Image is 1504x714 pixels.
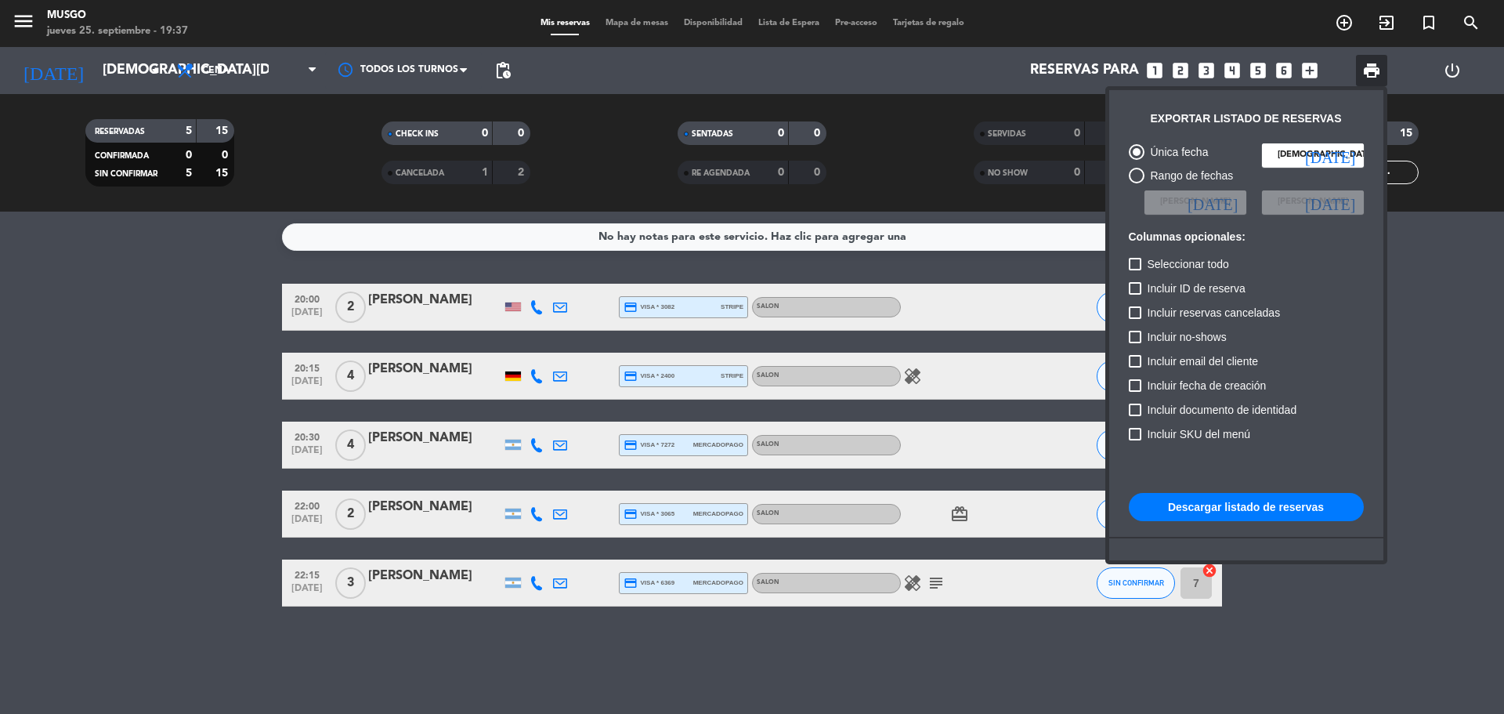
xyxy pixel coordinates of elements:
span: print [1362,61,1381,80]
span: Incluir reservas canceladas [1148,303,1281,322]
button: Descargar listado de reservas [1129,493,1364,521]
span: Incluir fecha de creación [1148,376,1267,395]
span: Incluir ID de reserva [1148,279,1245,298]
i: [DATE] [1305,194,1355,210]
i: [DATE] [1305,147,1355,163]
span: [PERSON_NAME] [1160,195,1231,209]
span: Seleccionar todo [1148,255,1229,274]
span: Incluir email del cliente [1148,352,1259,371]
h6: Columnas opcionales: [1129,230,1364,244]
span: Incluir no-shows [1148,328,1227,346]
i: [DATE] [1188,194,1238,210]
span: [PERSON_NAME] [1278,195,1348,209]
span: Incluir SKU del menú [1148,425,1251,444]
span: Incluir documento de identidad [1148,400,1297,419]
div: Rango de fechas [1144,167,1234,185]
div: Única fecha [1144,143,1209,161]
div: Exportar listado de reservas [1151,110,1342,128]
